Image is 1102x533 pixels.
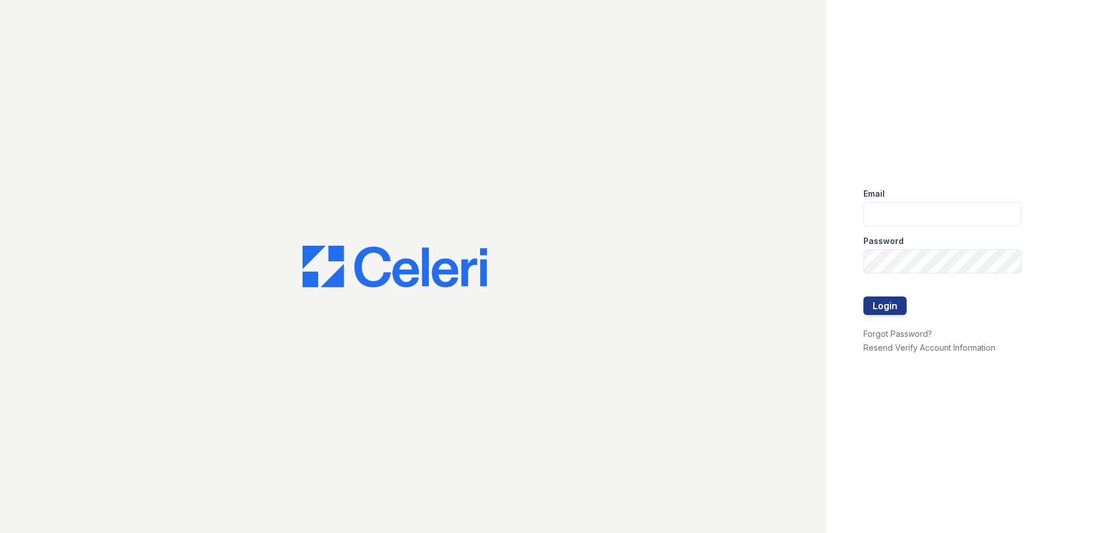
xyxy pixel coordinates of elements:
[863,329,932,339] a: Forgot Password?
[863,343,995,352] a: Resend Verify Account Information
[303,246,487,287] img: CE_Logo_Blue-a8612792a0a2168367f1c8372b55b34899dd931a85d93a1a3d3e32e68fde9ad4.png
[863,235,904,247] label: Password
[863,188,885,200] label: Email
[863,296,907,315] button: Login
